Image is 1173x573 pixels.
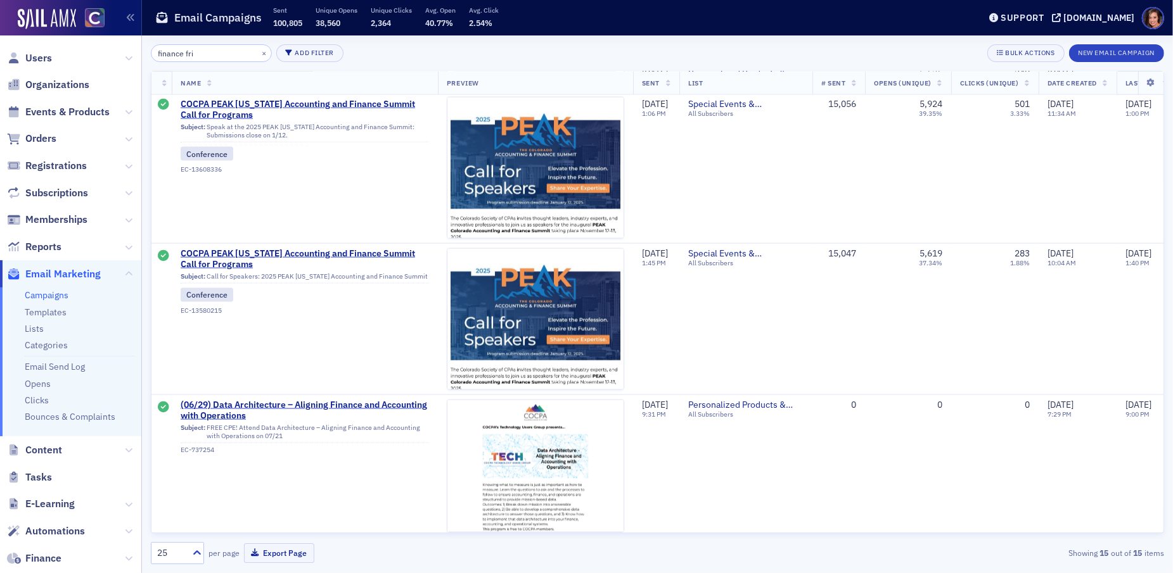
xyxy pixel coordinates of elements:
[181,79,201,87] span: Name
[25,361,85,372] a: Email Send Log
[25,240,61,254] span: Reports
[1142,7,1164,29] span: Profile
[1125,109,1150,118] time: 1:00 PM
[158,250,170,263] div: Sent
[1048,248,1074,259] span: [DATE]
[1069,46,1164,58] a: New Email Campaign
[7,470,52,484] a: Tasks
[7,267,101,281] a: Email Marketing
[273,6,302,15] p: Sent
[688,259,804,267] div: All Subscribers
[25,213,87,227] span: Memberships
[688,98,804,110] span: Special Events & Announcements
[447,400,624,532] img: email-preview-801.png
[181,272,429,284] div: Call for Speakers: 2025 PEAK [US_STATE] Accounting and Finance Summit
[25,267,101,281] span: Email Marketing
[835,547,1164,558] div: Showing out of items
[874,79,931,87] span: Opens (Unique)
[25,51,52,65] span: Users
[688,248,804,260] span: Special Events & Announcements
[273,18,302,28] span: 100,805
[1010,259,1030,267] div: 1.88%
[642,248,668,259] span: [DATE]
[425,6,456,15] p: Avg. Open
[7,240,61,254] a: Reports
[688,79,703,87] span: List
[1005,49,1054,56] div: Bulk Actions
[7,159,87,173] a: Registrations
[181,272,205,280] span: Subject:
[25,159,87,173] span: Registrations
[821,79,845,87] span: # Sent
[1098,547,1111,558] strong: 15
[7,105,110,119] a: Events & Products
[25,323,44,334] a: Lists
[158,401,170,414] div: Sent
[181,98,429,120] a: COCPA PEAK [US_STATE] Accounting and Finance Summit Call for Programs
[181,165,429,173] div: EC-13608336
[1048,410,1072,419] time: 7:29 PM
[181,248,429,270] span: COCPA PEAK [US_STATE] Accounting and Finance Summit Call for Programs
[181,400,429,422] span: (06/29) Data Architecture – Aligning Finance and Accounting with Operations
[821,248,856,260] div: 15,047
[181,123,429,142] div: Speak at the 2025 PEAK [US_STATE] Accounting and Finance Summit: Submissions close on 1/12.
[7,186,88,200] a: Subscriptions
[25,132,56,146] span: Orders
[181,446,429,454] div: EC-737254
[1131,547,1144,558] strong: 15
[25,443,62,457] span: Content
[18,9,76,29] img: SailAMX
[7,497,75,511] a: E-Learning
[469,18,492,28] span: 2.54%
[25,394,49,406] a: Clicks
[316,18,340,28] span: 38,560
[181,123,205,139] span: Subject:
[1015,248,1030,260] div: 283
[1048,258,1076,267] time: 10:04 AM
[688,110,804,118] div: All Subscribers
[7,78,89,92] a: Organizations
[1069,44,1164,62] button: New Email Campaign
[371,6,412,15] p: Unique Clicks
[25,378,51,389] a: Opens
[25,470,52,484] span: Tasks
[821,400,856,411] div: 0
[1025,400,1030,411] div: 0
[181,146,233,160] div: Conference
[25,339,68,351] a: Categories
[276,44,343,62] button: Add Filter
[920,98,942,110] div: 5,924
[25,186,88,200] span: Subscriptions
[7,51,52,65] a: Users
[7,132,56,146] a: Orders
[25,105,110,119] span: Events & Products
[181,306,429,315] div: EC-13580215
[174,10,262,25] h1: Email Campaigns
[642,79,660,87] span: Sent
[7,443,62,457] a: Content
[25,411,115,422] a: Bounces & Complaints
[642,98,668,109] span: [DATE]
[1001,12,1044,23] div: Support
[469,6,499,15] p: Avg. Click
[85,8,105,28] img: SailAMX
[447,79,479,87] span: Preview
[1052,13,1139,22] button: [DOMAIN_NAME]
[158,99,170,111] div: Sent
[25,306,67,318] a: Templates
[259,47,270,58] button: ×
[76,8,105,30] a: View Homepage
[1048,109,1076,118] time: 11:34 AM
[1048,79,1097,87] span: Date Created
[919,259,942,267] div: 37.34%
[25,289,68,301] a: Campaigns
[25,497,75,511] span: E-Learning
[1125,248,1151,259] span: [DATE]
[1048,98,1074,109] span: [DATE]
[642,109,666,118] time: 1:06 PM
[960,79,1019,87] span: Clicks (Unique)
[1048,399,1074,410] span: [DATE]
[1125,399,1151,410] span: [DATE]
[1125,410,1150,419] time: 9:00 PM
